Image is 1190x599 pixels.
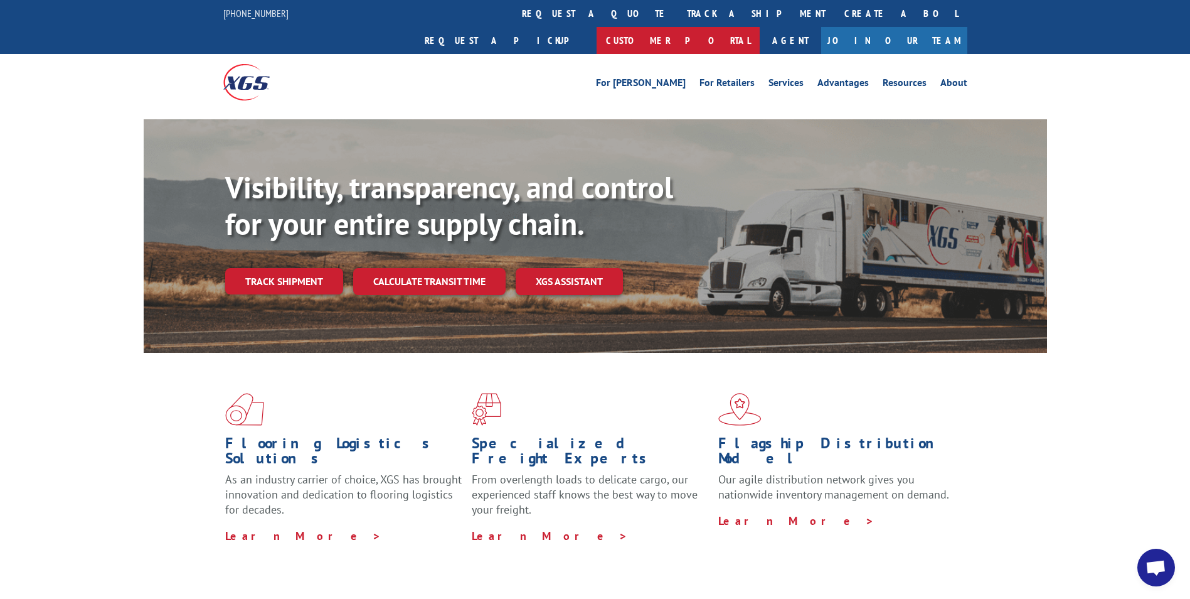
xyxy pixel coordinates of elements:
[718,393,762,426] img: xgs-icon-flagship-distribution-model-red
[225,529,381,543] a: Learn More >
[472,472,709,528] p: From overlength loads to delicate cargo, our experienced staff knows the best way to move your fr...
[225,268,343,294] a: Track shipment
[415,27,597,54] a: Request a pickup
[768,78,804,92] a: Services
[225,168,673,243] b: Visibility, transparency, and control for your entire supply chain.
[225,472,462,517] span: As an industry carrier of choice, XGS has brought innovation and dedication to flooring logistics...
[718,514,874,528] a: Learn More >
[472,436,709,472] h1: Specialized Freight Experts
[596,78,686,92] a: For [PERSON_NAME]
[472,393,501,426] img: xgs-icon-focused-on-flooring-red
[472,529,628,543] a: Learn More >
[699,78,755,92] a: For Retailers
[883,78,927,92] a: Resources
[940,78,967,92] a: About
[223,7,289,19] a: [PHONE_NUMBER]
[597,27,760,54] a: Customer Portal
[718,472,949,502] span: Our agile distribution network gives you nationwide inventory management on demand.
[718,436,955,472] h1: Flagship Distribution Model
[516,268,623,295] a: XGS ASSISTANT
[817,78,869,92] a: Advantages
[821,27,967,54] a: Join Our Team
[353,268,506,295] a: Calculate transit time
[1137,549,1175,586] div: Open chat
[225,436,462,472] h1: Flooring Logistics Solutions
[225,393,264,426] img: xgs-icon-total-supply-chain-intelligence-red
[760,27,821,54] a: Agent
